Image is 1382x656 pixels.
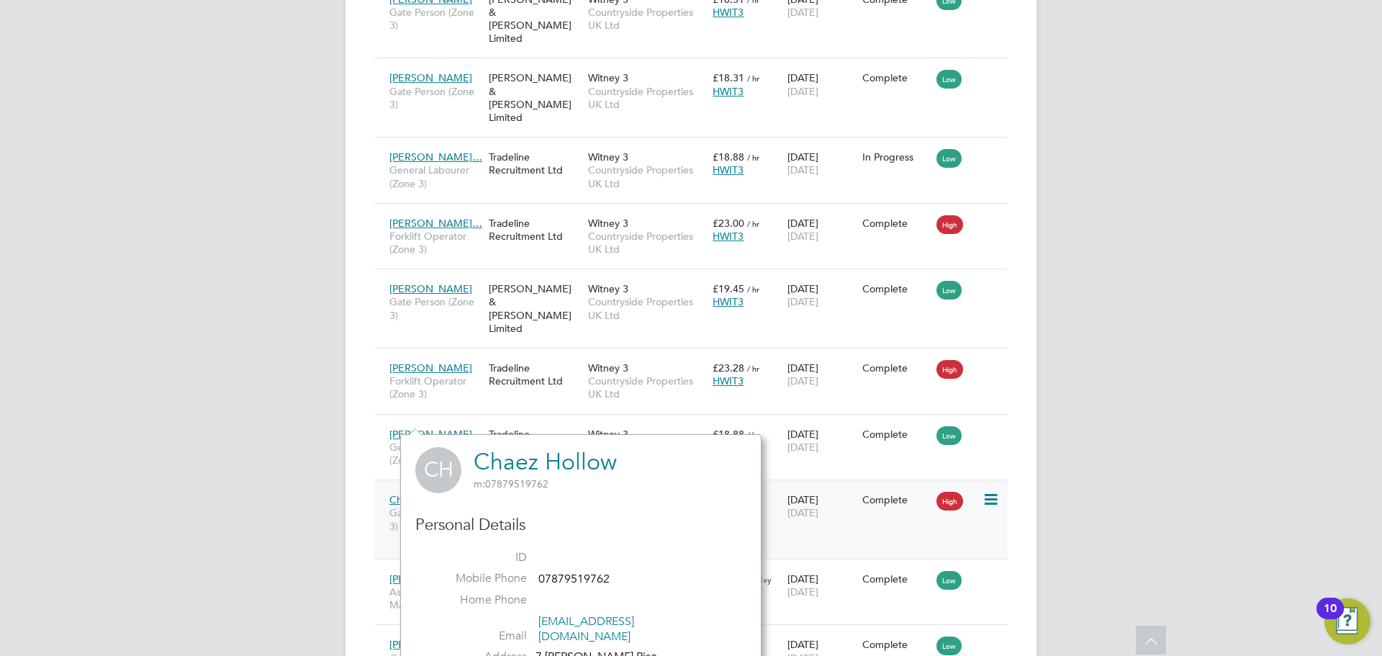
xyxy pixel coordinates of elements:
span: / hr [747,218,759,229]
div: Complete [862,282,930,295]
a: [PERSON_NAME]Gate Person (Zone 3)[PERSON_NAME] & [PERSON_NAME] LimitedWitney 3Countryside Propert... [386,274,1008,287]
span: Low [936,571,962,590]
span: Countryside Properties UK Ltd [588,374,705,400]
span: Countryside Properties UK Ltd [588,6,705,32]
span: High [936,215,963,234]
div: [DATE] [784,210,859,250]
span: Gate Person (Zone 3) [389,6,482,32]
span: [DATE] [787,6,818,19]
span: [DATE] [787,85,818,98]
span: [PERSON_NAME]… [389,217,482,230]
span: General Labourer (Zone 3) [389,441,482,467]
div: Tradeline Recruitment Ltd [485,421,584,461]
div: [DATE] [784,64,859,104]
span: / day [753,574,772,585]
a: Chaez Hollow [474,448,617,476]
span: Low [936,426,962,445]
div: Complete [862,638,930,651]
div: [DATE] [784,143,859,184]
a: [EMAIL_ADDRESS][DOMAIN_NAME] [538,614,634,644]
span: Witney 3 [588,71,628,84]
div: Complete [862,71,930,84]
span: / hr [747,363,759,374]
span: High [936,360,963,379]
div: [DATE] [784,354,859,395]
div: 10 [1324,608,1337,627]
span: HWIT3 [713,374,744,387]
span: Gate Person (Zone 3) [389,506,482,532]
div: Tradeline Recruitment Ltd [485,210,584,250]
span: HWIT3 [713,85,744,98]
a: [PERSON_NAME]Forklift Operator (Zone 3)Tradeline Recruitment LtdWitney 3Countryside Properties UK... [386,354,1008,366]
span: Witney 3 [588,150,628,163]
span: [PERSON_NAME]… [389,150,482,163]
a: Chaez HollowGate Person (Zone 3)[PERSON_NAME] & [PERSON_NAME] LimitedWitney 3Countryside Properti... [386,485,1008,498]
span: Countryside Properties UK Ltd [588,163,705,189]
div: Complete [862,428,930,441]
a: [PERSON_NAME]General Labourer (Zone 3)Tradeline Recruitment LtdWitney 3Countryside Properties UK ... [386,630,1008,642]
button: Open Resource Center, 10 new notifications [1324,598,1370,644]
span: [DATE] [787,585,818,598]
span: HWIT3 [713,295,744,308]
span: [DATE] [787,295,818,308]
div: Tradeline Recruitment Ltd [485,143,584,184]
div: [DATE] [784,421,859,461]
span: / hr [747,152,759,163]
span: 07879519762 [538,572,610,587]
span: [DATE] [787,374,818,387]
h3: Personal Details [415,515,746,536]
span: CH [415,447,461,493]
span: [PERSON_NAME] [389,428,472,441]
span: Gate Person (Zone 3) [389,295,482,321]
span: [PERSON_NAME] [389,361,472,374]
span: Countryside Properties UK Ltd [588,230,705,256]
span: [PERSON_NAME] [389,282,472,295]
span: [DATE] [787,163,818,176]
span: HWIT3 [713,163,744,176]
span: Witney 3 [588,282,628,295]
div: Complete [862,572,930,585]
span: Witney 3 [588,217,628,230]
div: Complete [862,493,930,506]
span: Gate Person (Zone 3) [389,85,482,111]
label: Email [426,629,527,644]
div: [PERSON_NAME] & [PERSON_NAME] Limited [485,275,584,342]
span: / hr [747,284,759,295]
span: Witney 3 [588,361,628,374]
span: Chaez Hollow [389,493,451,506]
span: Low [936,637,962,655]
div: [DATE] [784,486,859,526]
span: Forklift Operator (Zone 3) [389,230,482,256]
div: [DATE] [784,275,859,315]
span: £18.88 [713,150,744,163]
span: 07879519762 [474,477,548,490]
span: £18.31 [713,71,744,84]
label: ID [426,550,527,565]
a: [PERSON_NAME]General Labourer (Zone 3)Tradeline Recruitment LtdWitney 3Countryside Properties UK ... [386,420,1008,432]
span: [DATE] [787,441,818,454]
span: £23.00 [713,217,744,230]
a: [PERSON_NAME]Assistant Site ManagerThorn [PERSON_NAME] LimitedWitney 3Countryside Properties UK L... [386,565,1008,577]
span: Forklift Operator (Zone 3) [389,374,482,400]
span: Witney 3 [588,428,628,441]
a: [PERSON_NAME]…General Labourer (Zone 3)Tradeline Recruitment LtdWitney 3Countryside Properties UK... [386,143,1008,155]
span: Countryside Properties UK Ltd [588,85,705,111]
span: General Labourer (Zone 3) [389,163,482,189]
span: Countryside Properties UK Ltd [588,295,705,321]
span: m: [474,477,485,490]
span: Low [936,149,962,168]
div: Tradeline Recruitment Ltd [485,354,584,395]
span: HWIT3 [713,230,744,243]
span: [PERSON_NAME] [389,572,472,585]
a: [PERSON_NAME]…Forklift Operator (Zone 3)Tradeline Recruitment LtdWitney 3Countryside Properties U... [386,209,1008,221]
span: [DATE] [787,506,818,519]
span: HWIT3 [713,6,744,19]
span: £23.28 [713,361,744,374]
span: Low [936,70,962,89]
span: [PERSON_NAME] [389,638,472,651]
span: [DATE] [787,230,818,243]
div: In Progress [862,150,930,163]
label: Home Phone [426,593,527,608]
span: Assistant Site Manager [389,585,482,611]
div: [DATE] [784,565,859,606]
